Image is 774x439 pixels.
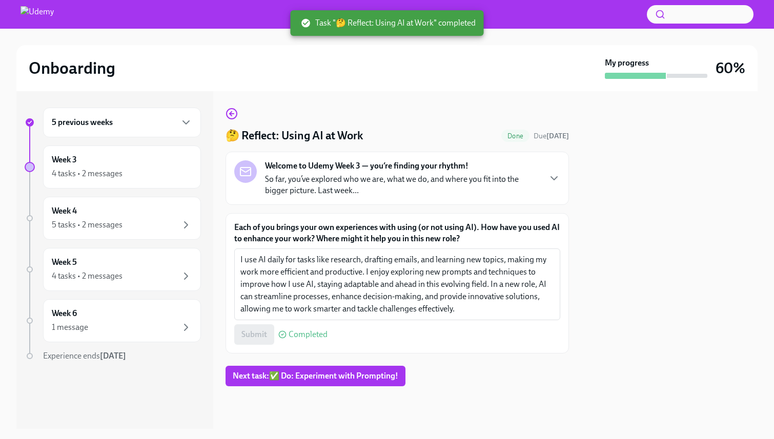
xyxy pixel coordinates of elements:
[25,197,201,240] a: Week 45 tasks • 2 messages
[265,160,469,172] strong: Welcome to Udemy Week 3 — you’re finding your rhythm!
[716,59,745,77] h3: 60%
[52,322,88,333] div: 1 message
[52,117,113,128] h6: 5 previous weeks
[534,131,569,141] span: August 30th, 2025 13:00
[52,205,77,217] h6: Week 4
[52,219,123,231] div: 5 tasks • 2 messages
[100,351,126,361] strong: [DATE]
[301,17,476,29] span: Task "🤔 Reflect: Using AI at Work" completed
[25,248,201,291] a: Week 54 tasks • 2 messages
[233,371,398,381] span: Next task : ✅ Do: Experiment with Prompting!
[226,128,363,143] h4: 🤔 Reflect: Using AI at Work
[29,58,115,78] h2: Onboarding
[43,351,126,361] span: Experience ends
[52,308,77,319] h6: Week 6
[501,132,529,140] span: Done
[52,154,77,165] h6: Week 3
[43,108,201,137] div: 5 previous weeks
[289,330,328,339] span: Completed
[52,257,77,268] h6: Week 5
[265,174,540,196] p: So far, you’ve explored who we are, what we do, and where you fit into the bigger picture. Last w...
[240,254,554,315] textarea: I use AI daily for tasks like research, drafting emails, and learning new topics, making my work ...
[21,6,54,23] img: Udemy
[546,132,569,140] strong: [DATE]
[534,132,569,140] span: Due
[234,222,560,244] label: Each of you brings your own experiences with using (or not using AI). How have you used AI to enh...
[226,366,405,386] button: Next task:✅ Do: Experiment with Prompting!
[52,168,123,179] div: 4 tasks • 2 messages
[52,270,123,282] div: 4 tasks • 2 messages
[25,145,201,189] a: Week 34 tasks • 2 messages
[605,57,649,69] strong: My progress
[25,299,201,342] a: Week 61 message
